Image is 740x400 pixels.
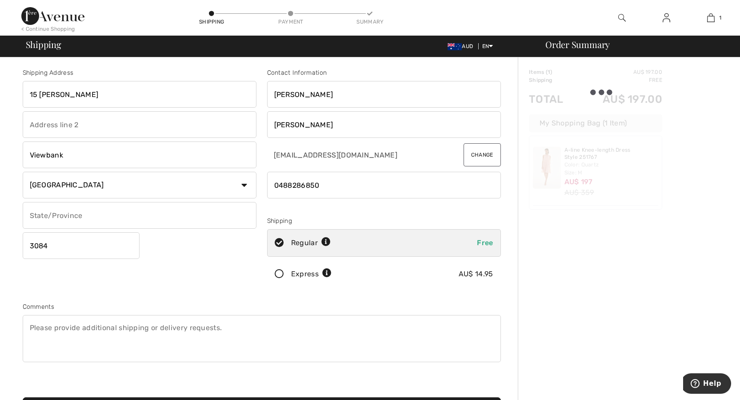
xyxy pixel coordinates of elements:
[448,43,462,50] img: Australian Dollar
[23,141,256,168] input: City
[267,172,501,198] input: Mobile
[23,302,501,311] div: Comments
[656,12,677,24] a: Sign In
[267,216,501,226] div: Shipping
[683,373,731,396] iframe: Opens a widget where you can find more information
[21,25,75,33] div: < Continue Shopping
[267,81,501,108] input: First name
[277,18,304,26] div: Payment
[356,18,383,26] div: Summary
[23,68,256,77] div: Shipping Address
[719,14,721,22] span: 1
[482,43,493,49] span: EN
[707,12,715,23] img: My Bag
[459,269,493,279] div: AU$ 14.95
[26,40,61,49] span: Shipping
[267,111,501,138] input: Last name
[535,40,735,49] div: Order Summary
[689,12,732,23] a: 1
[23,232,140,259] input: Zip/Postal Code
[464,143,501,166] button: Change
[23,81,256,108] input: Address line 1
[21,7,84,25] img: 1ère Avenue
[267,68,501,77] div: Contact Information
[448,43,476,49] span: AUD
[23,111,256,138] input: Address line 2
[23,202,256,229] input: State/Province
[267,141,443,168] input: E-mail
[291,238,331,248] div: Regular
[198,18,225,26] div: Shipping
[663,12,670,23] img: My Info
[618,12,626,23] img: search the website
[477,238,493,247] span: Free
[291,269,332,279] div: Express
